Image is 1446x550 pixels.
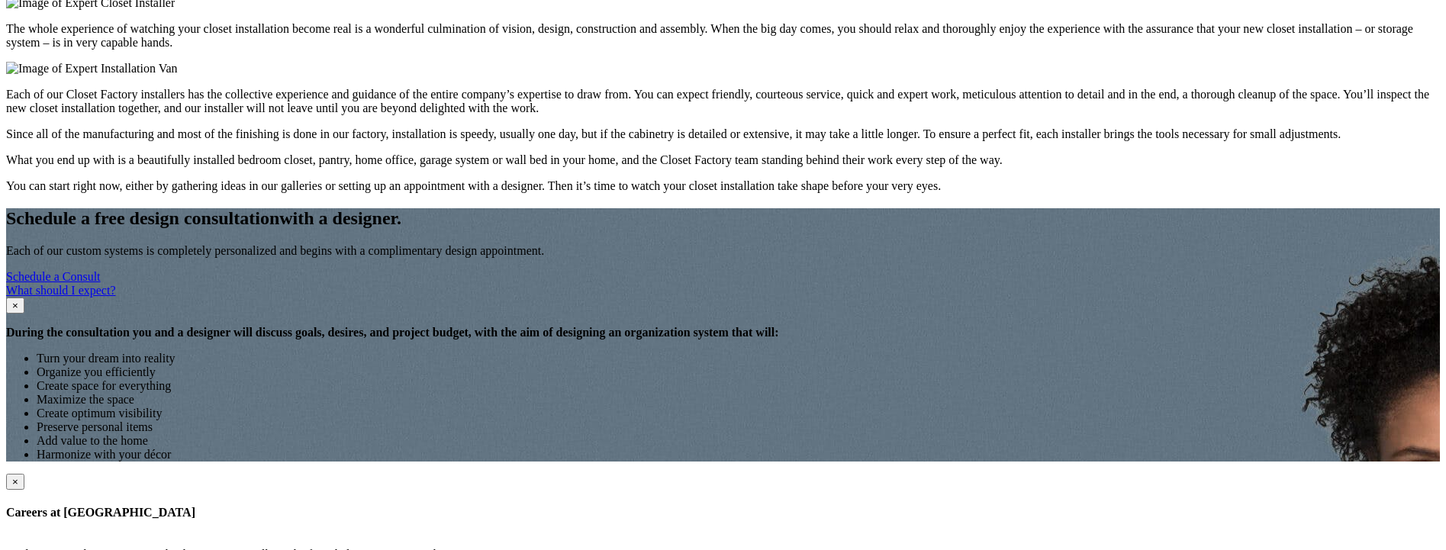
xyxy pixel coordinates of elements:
[6,62,178,76] img: Image of Expert Installation Van
[37,420,1440,434] li: Preserve personal items
[279,208,401,228] span: with a designer.
[6,506,1440,519] h4: Careers at [GEOGRAPHIC_DATA]
[6,298,24,314] button: Close
[37,352,1440,365] li: Turn your dream into reality
[6,270,101,283] a: Schedule a Consult
[6,208,1440,229] h2: Schedule a free design consultation
[6,326,779,339] strong: During the consultation you and a designer will discuss goals, desires, and project budget, with ...
[37,448,1440,462] li: Harmonize with your décor
[6,179,1440,193] p: You can start right now, either by gathering ideas in our galleries or setting up an appointment ...
[6,284,116,297] a: What should I expect?
[37,365,1440,379] li: Organize you efficiently
[37,379,1440,393] li: Create space for everything
[12,476,18,487] span: ×
[6,127,1440,141] p: Since all of the manufacturing and most of the finishing is done in our factory, installation is ...
[37,407,1440,420] li: Create optimum visibility
[37,434,1440,448] li: Add value to the home
[12,300,18,311] span: ×
[37,393,1440,407] li: Maximize the space
[6,22,1440,50] p: The whole experience of watching your closet installation become real is a wonderful culmination ...
[6,88,1440,115] p: Each of our Closet Factory installers has the collective experience and guidance of the entire co...
[6,153,1440,167] p: What you end up with is a beautifully installed bedroom closet, pantry, home office, garage syste...
[6,474,24,490] button: Close
[6,244,1440,258] p: Each of our custom systems is completely personalized and begins with a complimentary design appo...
